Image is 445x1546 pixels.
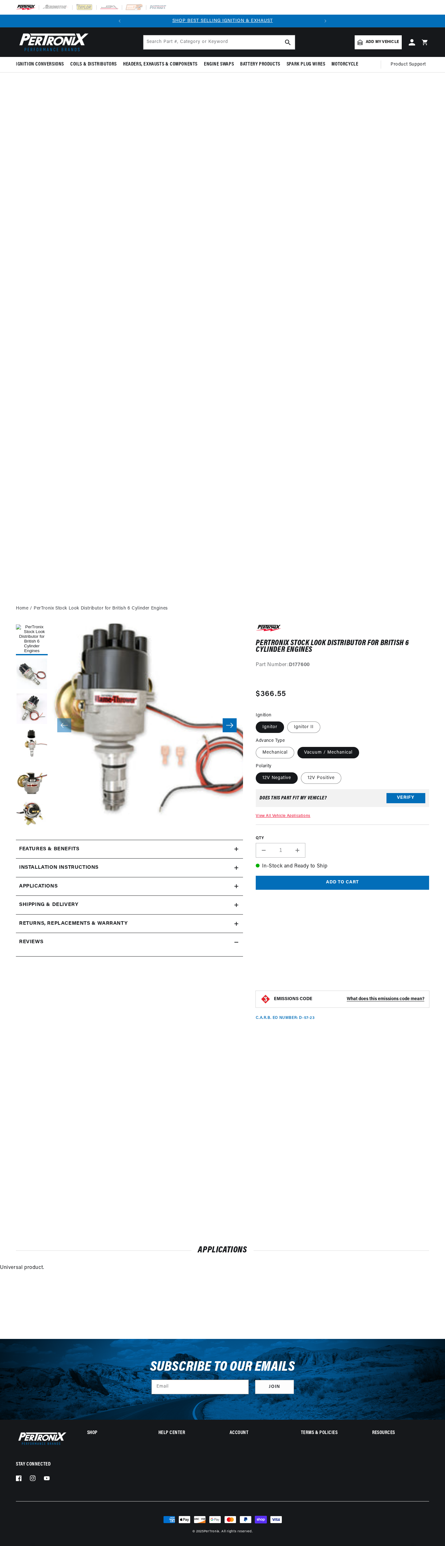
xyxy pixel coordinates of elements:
summary: Spark Plug Wires [283,57,329,72]
a: SHOP BEST SELLING IGNITION & EXHAUST [172,18,273,23]
label: 12V Positive [301,772,341,784]
p: Stay Connected [16,1461,66,1468]
nav: breadcrumbs [16,605,429,612]
button: Subscribe [255,1380,294,1394]
span: Applications [19,882,58,891]
media-gallery: Gallery Viewer [16,623,243,827]
summary: Returns, Replacements & Warranty [16,915,243,933]
input: Search Part #, Category or Keyword [143,35,295,49]
button: Translation missing: en.sections.announcements.next_announcement [319,15,332,27]
img: Pertronix [16,31,89,53]
p: In-Stock and Ready to Ship [256,862,429,871]
small: All rights reserved. [221,1530,253,1533]
summary: Terms & policies [301,1431,358,1435]
button: Add to cart [256,876,429,890]
span: Motorcycle [331,61,358,68]
a: Applications [16,877,243,896]
div: 1 of 2 [126,17,319,24]
div: Does This part fit My vehicle? [260,796,327,801]
h2: Features & Benefits [19,845,79,853]
summary: Coils & Distributors [67,57,120,72]
h2: Shipping & Delivery [19,901,78,909]
label: Mechanical [256,747,294,758]
a: Add my vehicle [355,35,402,49]
span: Engine Swaps [204,61,234,68]
strong: What does this emissions code mean? [347,997,424,1001]
span: Headers, Exhausts & Components [123,61,198,68]
summary: Shipping & Delivery [16,896,243,914]
a: PerTronix [204,1530,219,1533]
summary: Resources [372,1431,429,1435]
summary: Ignition Conversions [16,57,67,72]
summary: Shop [87,1431,144,1435]
button: Load image 2 in gallery view [16,658,48,690]
button: Translation missing: en.sections.announcements.previous_announcement [113,15,126,27]
h2: Applications [16,1247,429,1254]
h2: Reviews [19,938,43,946]
label: Vacuum / Mechanical [297,747,359,758]
div: Part Number: [256,661,429,669]
h2: Installation instructions [19,864,99,872]
legend: Ignition [256,712,272,719]
span: Battery Products [240,61,280,68]
summary: Engine Swaps [201,57,237,72]
img: Pertronix [16,1431,67,1446]
summary: Installation instructions [16,859,243,877]
h2: Returns, Replacements & Warranty [19,920,128,928]
p: C.A.R.B. EO Number: D-57-23 [256,1015,315,1021]
label: Ignitor II [287,721,320,733]
span: Product Support [391,61,426,68]
span: $366.55 [256,688,286,700]
img: Emissions code [261,994,271,1004]
a: Home [16,605,28,612]
button: Load image 1 in gallery view [16,623,48,655]
span: Spark Plug Wires [287,61,325,68]
button: Load image 4 in gallery view [16,728,48,760]
strong: EMISSIONS CODE [274,997,312,1001]
label: Ignitor [256,721,284,733]
span: Add my vehicle [366,39,399,45]
input: Email [152,1380,248,1394]
legend: Polarity [256,763,272,770]
button: Slide right [223,718,237,732]
summary: Features & Benefits [16,840,243,859]
summary: Product Support [391,57,429,72]
button: Load image 5 in gallery view [16,763,48,795]
div: Announcement [126,17,319,24]
summary: Help Center [158,1431,215,1435]
button: search button [281,35,295,49]
label: 12V Negative [256,772,298,784]
a: PerTronix Stock Look Distributor for British 6 Cylinder Engines [34,605,168,612]
h1: PerTronix Stock Look Distributor for British 6 Cylinder Engines [256,640,429,653]
a: View All Vehicle Applications [256,814,310,818]
button: Load image 3 in gallery view [16,693,48,725]
summary: Headers, Exhausts & Components [120,57,201,72]
button: Slide left [57,718,71,732]
summary: Battery Products [237,57,283,72]
h3: Subscribe to our emails [150,1361,295,1373]
small: © 2025 . [192,1530,220,1533]
label: QTY [256,836,429,841]
strong: D177600 [289,662,310,667]
button: EMISSIONS CODEWhat does this emissions code mean? [274,996,424,1002]
summary: Motorcycle [328,57,361,72]
button: Verify [386,793,425,803]
legend: Advance Type [256,737,285,744]
span: Coils & Distributors [70,61,117,68]
span: Ignition Conversions [16,61,64,68]
summary: Account [230,1431,287,1435]
summary: Reviews [16,933,243,951]
button: Load image 6 in gallery view [16,798,48,830]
